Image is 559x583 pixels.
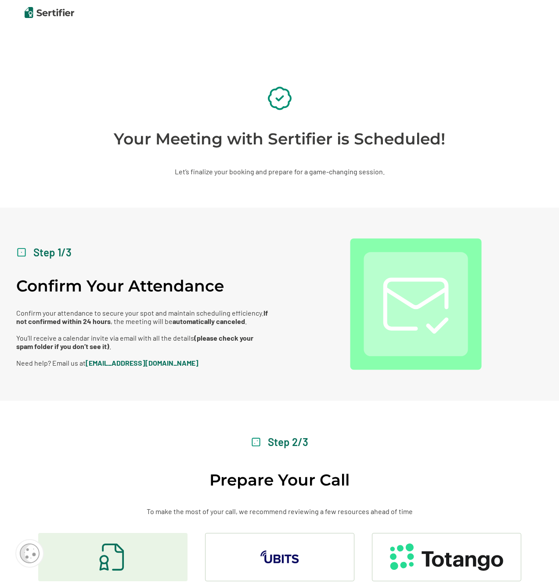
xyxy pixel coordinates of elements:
p: Step 1/3 [33,242,72,263]
h2: Prepare Your Call [209,470,350,489]
img: Dice 2 [251,437,261,447]
img: Digital Certificates 101 [97,542,128,572]
p: Confirm your attendance to secure your spot and maintain scheduling efficiency. , the meeting wil... [16,309,271,367]
p: Step 2/3 [268,432,308,453]
iframe: Chat Widget [515,541,559,583]
h2: Confirm Your Attendance [16,276,224,295]
img: Confirm Attendance [350,238,482,370]
h1: Your Meeting with Sertifier is Scheduled! [114,129,445,148]
img: Dice 1 [16,247,27,258]
b: automatically canceled [173,317,245,325]
img: How UBITS enhanced course sign-ups by 40% [259,550,300,565]
img: Why Totango Chose Sertifier to Turn Customers into Its Brand Ambassadors [390,543,503,571]
p: To make the most of your call, we recommend reviewing a few resources ahead of time [147,507,413,515]
img: Cookie Popup Icon [20,543,40,563]
img: Success Icon [267,85,293,112]
b: (please check your spam folder if you don’t see it) [16,334,253,350]
a: [EMAIL_ADDRESS][DOMAIN_NAME] [86,359,198,367]
p: Let’s finalize your booking and prepare for a game-changing session. [175,166,385,177]
b: If not confirmed within 24 hours [16,309,268,325]
img: Sertifier | Digital Credentialing Platform [25,7,74,18]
